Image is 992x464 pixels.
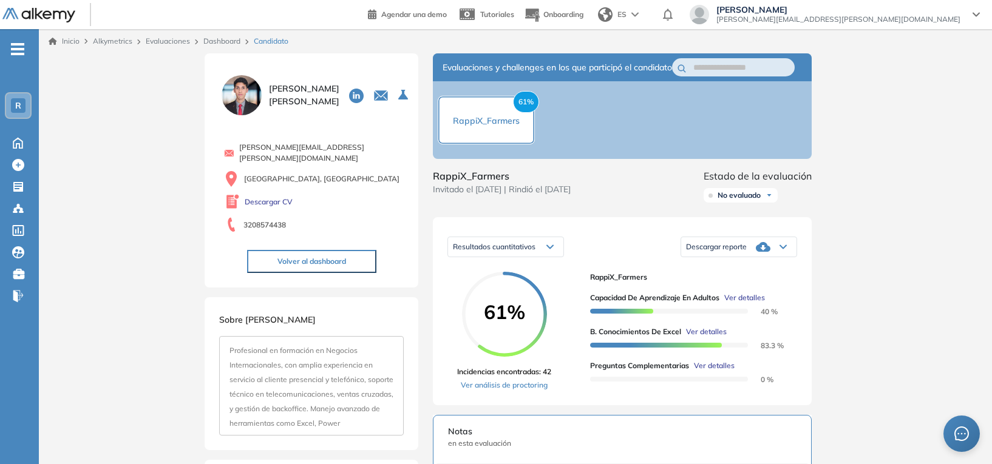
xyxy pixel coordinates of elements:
button: Ver detalles [681,326,727,337]
span: Resultados cuantitativos [453,242,535,251]
i: - [11,48,24,50]
span: Invitado el [DATE] | Rindió el [DATE] [433,183,571,196]
span: 83.3 % [746,341,784,350]
span: Evaluaciones y challenges en los que participó el candidato [443,61,672,74]
span: Candidato [254,36,288,47]
button: Onboarding [524,2,583,28]
span: 40 % [746,307,778,316]
span: 61% [513,91,539,113]
span: Incidencias encontradas: 42 [457,366,551,377]
a: Evaluaciones [146,36,190,45]
img: arrow [631,12,639,17]
span: 0 % [746,375,773,384]
span: Notas [448,425,797,438]
span: Ver detalles [686,326,727,337]
a: Agendar una demo [368,6,447,21]
span: RappiX_Farmers [590,272,787,283]
span: en esta evaluación [448,438,797,449]
span: Preguntas complementarias [590,360,689,371]
img: Logo [2,8,75,23]
span: message [954,426,970,442]
span: Ver detalles [724,292,765,303]
img: PROFILE_MENU_LOGO_USER [219,73,264,118]
span: B. Conocimientos de Excel [590,326,681,337]
img: world [598,7,613,22]
span: R [15,101,21,110]
span: [PERSON_NAME][EMAIL_ADDRESS][PERSON_NAME][DOMAIN_NAME] [716,15,960,24]
span: Profesional en formación en Negocios Internacionales, con amplia experiencia en servicio al clien... [229,346,393,428]
span: [PERSON_NAME] [PERSON_NAME] [269,82,339,108]
span: [PERSON_NAME][EMAIL_ADDRESS][PERSON_NAME][DOMAIN_NAME] [239,142,404,164]
a: Descargar CV [245,197,293,207]
span: RappiX_Farmers [433,169,571,183]
span: RappiX_Farmers [453,115,520,126]
span: Sobre [PERSON_NAME] [219,314,316,325]
span: Tutoriales [480,10,514,19]
a: Ver análisis de proctoring [457,380,551,391]
span: Agendar una demo [381,10,447,19]
a: Dashboard [203,36,240,45]
span: Capacidad de Aprendizaje en Adultos [590,292,719,303]
span: Estado de la evaluación [704,169,812,183]
span: Ver detalles [694,360,735,371]
span: No evaluado [718,190,761,200]
button: Ver detalles [689,360,735,371]
button: Ver detalles [719,292,765,303]
span: Descargar reporte [686,242,747,252]
span: Onboarding [543,10,583,19]
button: Seleccione la evaluación activa [393,84,415,106]
img: Ícono de flecha [766,192,773,199]
button: Volver al dashboard [247,250,376,273]
span: 61% [462,302,547,321]
span: [GEOGRAPHIC_DATA], [GEOGRAPHIC_DATA] [244,173,399,184]
a: Inicio [49,36,80,47]
span: ES [617,9,627,20]
span: 3208574438 [243,220,286,230]
span: Alkymetrics [93,36,132,45]
span: [PERSON_NAME] [716,5,960,15]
